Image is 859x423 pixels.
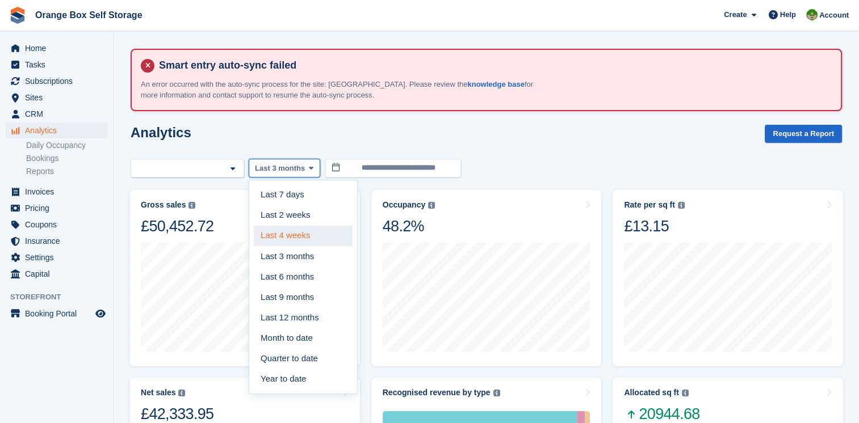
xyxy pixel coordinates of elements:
span: Pricing [25,200,93,216]
a: Month to date [254,328,353,348]
span: Capital [25,266,93,282]
span: Home [25,40,93,56]
img: icon-info-grey-7440780725fd019a000dd9b08b2336e03edf1995a4989e88bcd33f0948082b44.svg [493,390,500,396]
div: Gross sales [141,200,186,210]
a: menu [6,249,107,265]
span: Settings [25,249,93,265]
span: Storefront [10,291,113,303]
a: menu [6,106,107,122]
a: Daily Occupancy [26,140,107,151]
img: icon-info-grey-7440780725fd019a000dd9b08b2336e03edf1995a4989e88bcd33f0948082b44.svg [678,202,685,209]
span: Insurance [25,233,93,249]
a: menu [6,200,107,216]
span: CRM [25,106,93,122]
h4: Smart entry auto-sync failed [154,59,832,72]
h2: Analytics [131,125,191,140]
button: Last 3 months [249,159,320,177]
span: Analytics [25,122,93,138]
span: Last 3 months [255,163,305,174]
a: menu [6,73,107,89]
span: Sites [25,90,93,105]
a: menu [6,266,107,282]
span: Create [724,9,747,20]
a: menu [6,57,107,73]
div: Occupancy [383,200,425,210]
a: Last 2 weeks [254,205,353,226]
div: 48.2% [383,217,435,236]
a: Last 3 months [254,246,353,267]
a: Orange Box Self Storage [31,6,147,24]
a: Bookings [26,153,107,164]
a: Quarter to date [254,348,353,369]
a: Last 12 months [254,307,353,328]
div: £13.15 [624,217,684,236]
span: Coupons [25,217,93,232]
a: menu [6,90,107,105]
img: icon-info-grey-7440780725fd019a000dd9b08b2336e03edf1995a4989e88bcd33f0948082b44.svg [428,202,435,209]
img: icon-info-grey-7440780725fd019a000dd9b08b2336e03edf1995a4989e88bcd33f0948082b44.svg [682,390,689,396]
div: Allocated sq ft [624,388,678,397]
a: menu [6,233,107,249]
span: Help [780,9,796,20]
a: Year to date [254,369,353,389]
span: Invoices [25,184,93,200]
a: menu [6,184,107,200]
a: menu [6,122,107,138]
button: Request a Report [765,125,842,143]
a: menu [6,217,107,232]
div: £50,452.72 [141,217,213,236]
img: Eric Smith [806,9,818,20]
a: Preview store [94,307,107,320]
a: Last 4 weeks [254,226,353,246]
a: Last 9 months [254,287,353,307]
a: menu [6,40,107,56]
a: menu [6,306,107,322]
a: Reports [26,166,107,177]
span: Account [819,10,849,21]
span: Tasks [25,57,93,73]
a: knowledge base [467,80,524,88]
span: Booking Portal [25,306,93,322]
img: icon-info-grey-7440780725fd019a000dd9b08b2336e03edf1995a4989e88bcd33f0948082b44.svg [178,390,185,396]
div: Recognised revenue by type [383,388,491,397]
a: Last 6 months [254,267,353,287]
a: Last 7 days [254,185,353,205]
div: Net sales [141,388,175,397]
p: An error occurred with the auto-sync process for the site: [GEOGRAPHIC_DATA]. Please review the f... [141,79,538,101]
img: stora-icon-8386f47178a22dfd0bd8f6a31ec36ba5ce8667c1dd55bd0f319d3a0aa187defe.svg [9,7,26,24]
img: icon-info-grey-7440780725fd019a000dd9b08b2336e03edf1995a4989e88bcd33f0948082b44.svg [188,202,195,209]
span: Subscriptions [25,73,93,89]
div: Rate per sq ft [624,200,674,210]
